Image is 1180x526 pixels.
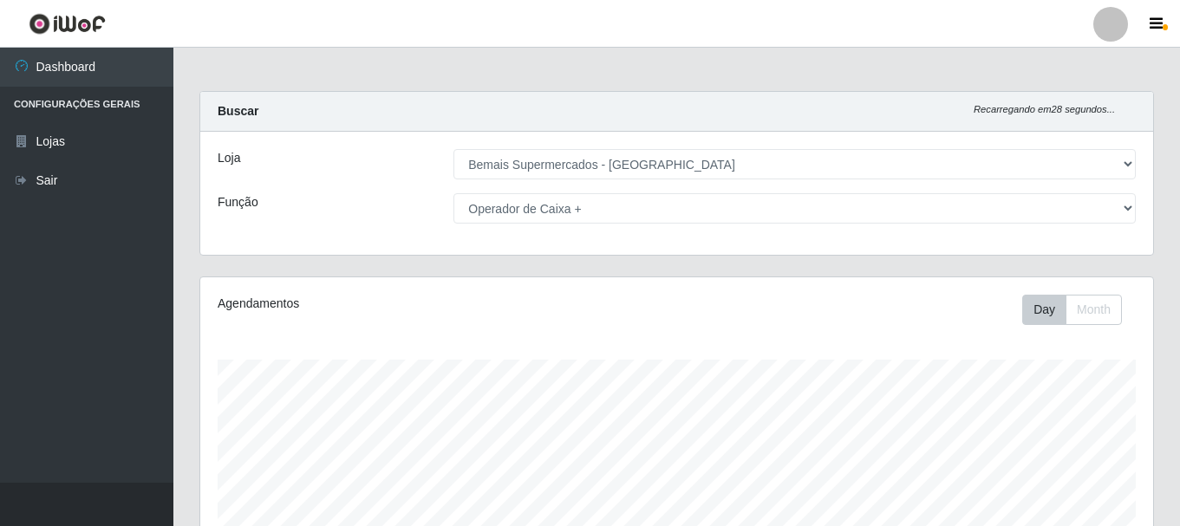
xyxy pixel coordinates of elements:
i: Recarregando em 28 segundos... [974,104,1115,114]
button: Month [1066,295,1122,325]
div: Agendamentos [218,295,585,313]
strong: Buscar [218,104,258,118]
div: First group [1022,295,1122,325]
div: Toolbar with button groups [1022,295,1136,325]
img: CoreUI Logo [29,13,106,35]
label: Loja [218,149,240,167]
label: Função [218,193,258,211]
button: Day [1022,295,1066,325]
